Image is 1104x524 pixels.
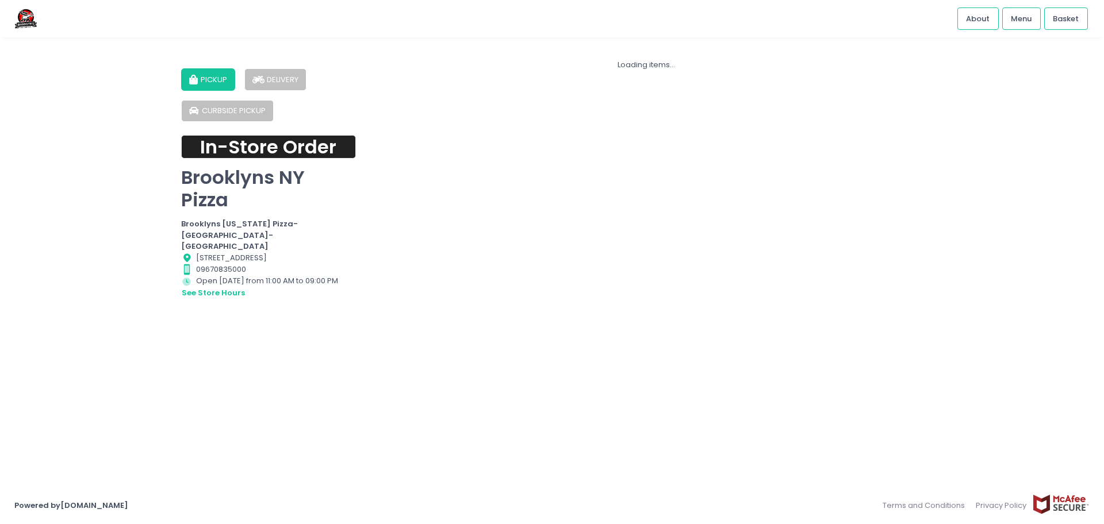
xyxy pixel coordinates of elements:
a: About [957,7,999,29]
img: mcafee-secure [1032,494,1090,514]
div: 09670835000 [181,264,356,275]
div: In-Store Order [181,135,356,159]
button: PICKUP [181,68,235,90]
a: Privacy Policy [971,494,1033,517]
button: DELIVERY [244,68,307,90]
div: Loading items... [370,59,923,71]
span: Menu [1011,13,1032,25]
div: Open [DATE] from 11:00 AM to 09:00 PM [181,275,356,299]
a: Menu [1002,7,1041,29]
b: Brooklyns [US_STATE] Pizza- [GEOGRAPHIC_DATA]-[GEOGRAPHIC_DATA] [181,218,298,252]
a: Terms and Conditions [883,494,971,517]
p: Brooklyns NY Pizza [181,166,356,211]
button: see store hours [181,287,246,299]
span: Basket [1053,13,1079,25]
img: logo [14,9,37,29]
a: Powered by[DOMAIN_NAME] [14,500,128,511]
div: [STREET_ADDRESS] [181,252,356,264]
button: CURBSIDE PICKUP [181,100,274,122]
span: About [966,13,990,25]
